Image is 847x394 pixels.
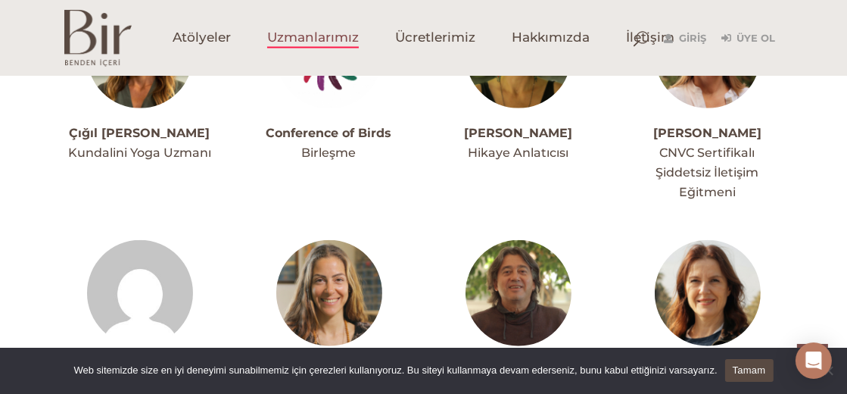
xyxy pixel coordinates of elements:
a: [PERSON_NAME] [464,126,572,140]
img: divyaprofil-300x300.jpg [276,240,382,346]
div: Open Intercom Messenger [796,342,832,379]
span: Ücretlerimiz [395,30,475,47]
span: Uzmanlarımız [267,30,359,47]
a: Çığıl [PERSON_NAME] [70,126,210,140]
a: Conference of Birds [266,126,392,140]
span: Atölyeler [173,30,231,47]
span: Web sitemizde size en iyi deneyimi sunabilmemiz için çerezleri kullanıyoruz. Bu siteyi kullanmaya... [73,363,717,378]
img: ferdaprofil--300x300.jpg [655,240,761,346]
span: Hakkımızda [512,30,590,47]
span: CNVC Sertifikalı Şiddetsiz İletişim Eğitmeni [656,145,759,199]
span: Birleşme [302,145,357,160]
a: Giriş [665,30,707,48]
a: Üye Ol [722,30,776,48]
a: [PERSON_NAME] [653,126,761,140]
span: Hikaye Anlatıcısı [468,145,568,160]
img: Bugra_Oktem_004-300x300.png [466,240,571,346]
span: Kundalini Yoga Uzmanı [68,145,211,160]
a: Tamam [725,359,774,382]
